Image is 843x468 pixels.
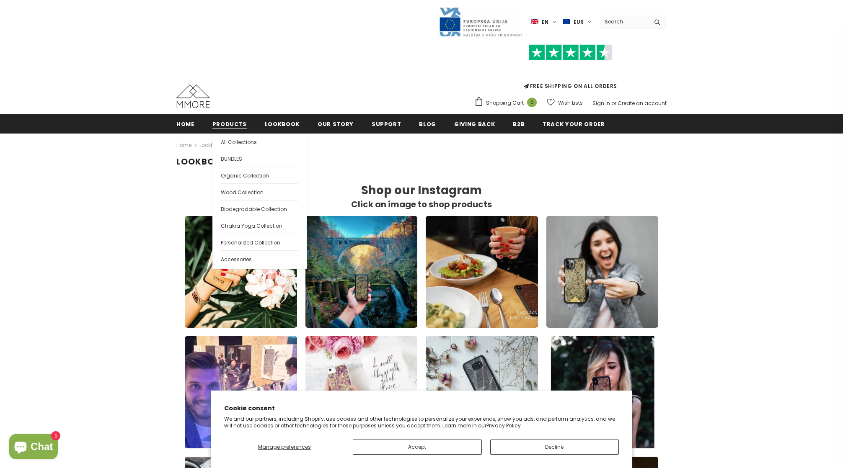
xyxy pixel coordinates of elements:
img: Javni Razpis [439,7,522,37]
span: Giving back [454,120,495,128]
span: Lookbook [176,156,228,167]
img: What can be better than a good company 👫, a cup of fresh... [426,216,538,328]
a: B2B [513,114,525,133]
span: Products [212,120,247,128]
a: Sign In [592,100,610,107]
img: i-lang-1.png [531,18,538,26]
img: 🔥 The highly expected iPhone 11, 11 Pro and 11 Pro Max 🔥... [546,216,659,328]
span: en [542,18,548,26]
a: Accessories [221,250,298,267]
span: Wish Lists [558,99,583,107]
span: FREE SHIPPING ON ALL ORDERS [474,48,667,90]
img: MMORE Cases [176,85,210,108]
img: Trust Pilot Stars [529,44,613,61]
img: More and more people are realizing that our urban lifestyle needs an intervention.... [546,336,659,448]
a: Chakra Yoga Collection [221,217,298,234]
span: Accessories [221,256,252,263]
span: Organic Collection [221,172,269,179]
a: Home [176,114,194,133]
iframe: Customer reviews powered by Trustpilot [474,60,667,82]
span: support [372,120,401,128]
h3: Click an image to shop products [176,199,667,210]
a: Shopping Cart 0 [474,97,541,109]
button: Accept [353,440,481,455]
span: Lookbook [265,120,300,128]
input: Search Site [600,15,648,28]
span: EUR [574,18,584,26]
span: Track your order [543,120,605,128]
h2: Cookie consent [224,404,619,413]
span: Home [176,120,194,128]
a: All Collections [221,134,298,150]
p: We and our partners, including Shopify, use cookies and other technologies to personalize your ex... [224,416,619,429]
a: support [372,114,401,133]
img: Look deep into nature and then you will understand everything better 🌿♻️🤠 We... [305,216,418,328]
img: 😊❤️🌹 . . . #mmore #mmorecases #organicshop #phoneaccessories #musthaveproducts #organicproducts #... [305,336,418,448]
a: Privacy Policy [486,422,521,429]
img: The Venice case in its homeland. 😊🌿🇮🇹 📸 Thank you @celestesantisi for this... [185,216,297,328]
a: Organic Collection [221,167,298,183]
span: Personalized Collection [221,239,280,246]
span: Chakra Yoga Collection [221,222,282,229]
span: All Collections [221,139,257,146]
a: Wood Collection [221,183,298,200]
div: 1 [603,254,604,255]
a: Track your order [543,114,605,133]
a: Biodegradable Collection [221,200,298,217]
span: Biodegradable Collection [221,206,287,213]
button: Decline [490,440,619,455]
a: Create an account [618,100,667,107]
span: BUNDLES [221,155,242,162]
inbox-online-store-chat: Shopify online store chat [7,434,60,461]
a: BUNDLES [221,150,298,167]
a: Wish Lists [547,95,583,110]
span: B2B [513,120,525,128]
button: Manage preferences [224,440,344,455]
span: Lookbook [199,140,223,150]
a: Giving back [454,114,495,133]
span: Manage preferences [258,443,311,450]
span: Blog [419,120,436,128]
span: 0 [527,98,537,107]
a: Our Story [318,114,354,133]
span: or [611,100,616,107]
a: Lookbook [265,114,300,133]
a: Personalized Collection [221,234,298,250]
a: Products [212,114,247,133]
span: Wood Collection [221,189,264,196]
img: The MMORE Team would like to thank you for visiting our booth at... [185,336,297,448]
a: Javni Razpis [439,18,522,25]
h1: Shop our Instagram [176,183,667,198]
div: 1 [362,254,363,255]
img: Like wild flowers, you must allow yourself to grow in all the place... [426,336,538,448]
span: Shopping Cart [486,99,524,107]
a: Blog [419,114,436,133]
span: Our Story [318,120,354,128]
a: Home [176,140,191,150]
